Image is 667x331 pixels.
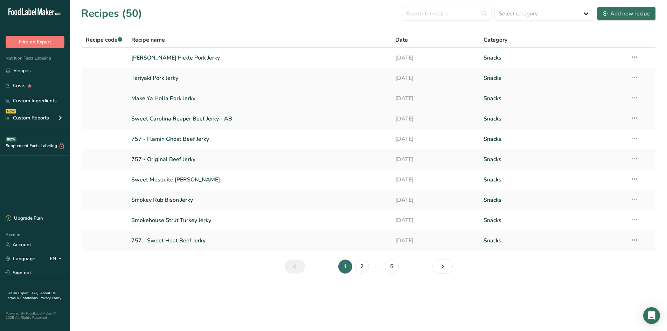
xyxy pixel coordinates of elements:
a: Snacks [484,71,622,85]
div: NEW [6,109,16,113]
span: Recipe code [86,36,122,44]
a: [DATE] [395,172,475,187]
a: [DATE] [395,213,475,228]
a: [DATE] [395,111,475,126]
a: Language [6,253,35,265]
a: Snacks [484,233,622,248]
a: FAQ . [32,291,40,296]
a: Snacks [484,132,622,146]
a: 757 - Sweet Heat Beef Jerky [131,233,387,248]
div: EN [50,255,64,263]
a: Snacks [484,193,622,207]
div: Add new recipe [603,9,650,18]
a: Smokehouse Strut Turkey Jerky [131,213,387,228]
a: Snacks [484,172,622,187]
span: Date [395,36,408,44]
a: [PERSON_NAME] Pickle Pork Jerky [131,50,387,65]
a: Snacks [484,50,622,65]
a: [DATE] [395,50,475,65]
div: Open Intercom Messenger [643,307,660,324]
a: Previous page [285,260,305,274]
div: BETA [6,137,16,142]
a: 757 - Original Beef Jerky [131,152,387,167]
a: Page 2. [355,260,369,274]
a: Hire an Expert . [6,291,30,296]
div: Upgrade Plan [6,215,43,222]
a: About Us . [6,291,56,301]
div: Custom Reports [6,114,49,122]
a: Snacks [484,111,622,126]
button: Add new recipe [597,7,656,21]
a: [DATE] [395,71,475,85]
span: Recipe name [131,36,165,44]
input: Search for recipe [402,7,492,21]
a: Privacy Policy [40,296,61,301]
a: Page 5. [385,260,399,274]
a: Snacks [484,91,622,106]
a: Next page [432,260,453,274]
a: Terms & Conditions . [6,296,40,301]
a: [DATE] [395,132,475,146]
button: Hire an Expert [6,36,64,48]
a: Smokey Rub Bison Jerky [131,193,387,207]
span: Category [484,36,507,44]
a: Teriyaki Pork Jerky [131,71,387,85]
a: [DATE] [395,233,475,248]
h1: Recipes (50) [81,6,142,21]
a: [DATE] [395,91,475,106]
a: Snacks [484,213,622,228]
a: Sweet Mesquite [PERSON_NAME] [131,172,387,187]
a: 757 - Flamin Ghost Beef Jerky [131,132,387,146]
a: Make Ya Holla Pork Jerky [131,91,387,106]
a: [DATE] [395,152,475,167]
a: Sweet Carolina Reaper Beef Jerky - AB [131,111,387,126]
a: Snacks [484,152,622,167]
div: Powered By FoodLabelMaker © 2025 All Rights Reserved [6,311,64,320]
a: [DATE] [395,193,475,207]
